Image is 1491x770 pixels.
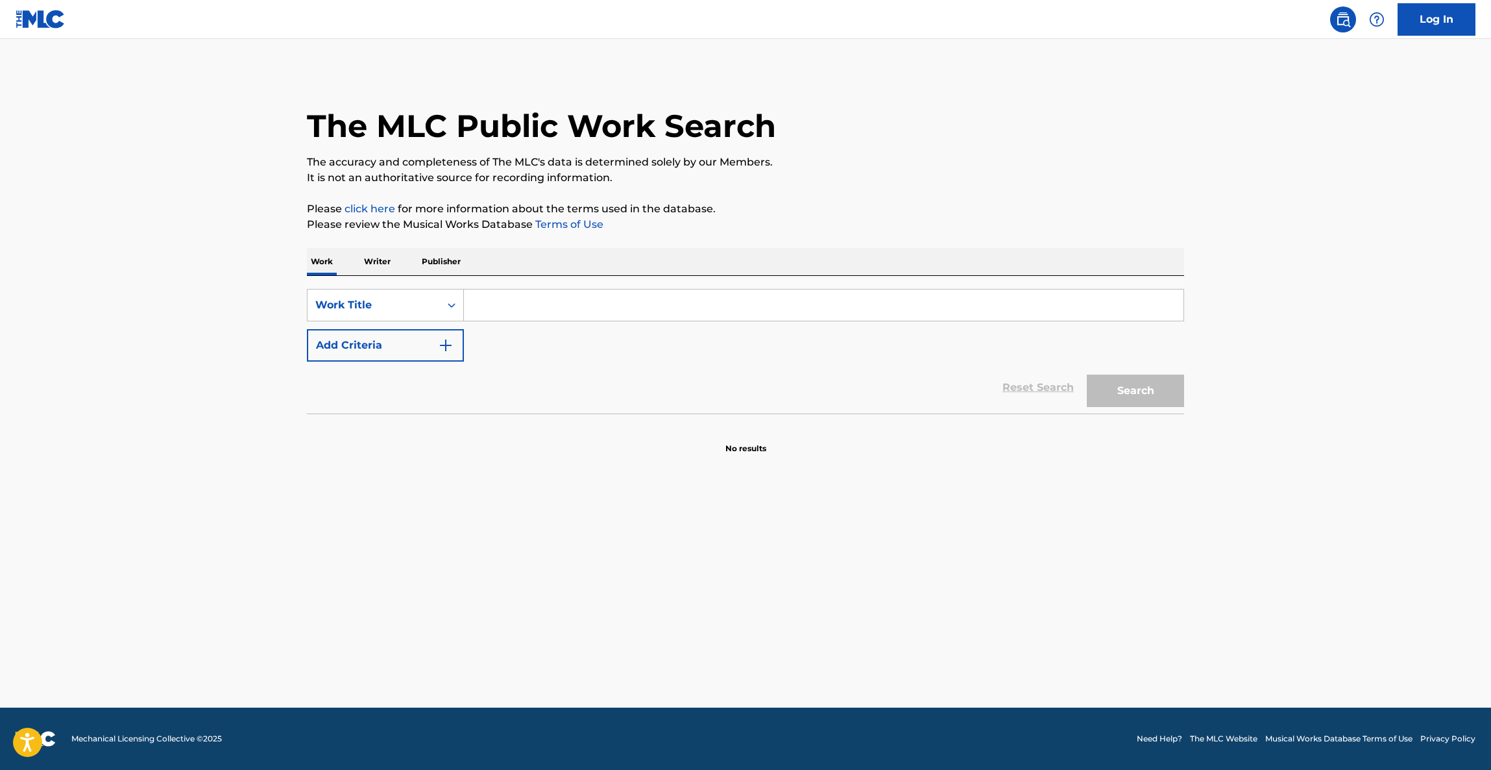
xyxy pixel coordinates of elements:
[71,733,222,745] span: Mechanical Licensing Collective © 2025
[307,170,1184,186] p: It is not an authoritative source for recording information.
[1364,6,1390,32] div: Help
[1190,733,1257,745] a: The MLC Website
[725,427,766,454] p: No results
[1330,6,1356,32] a: Public Search
[307,289,1184,414] form: Search Form
[16,731,56,747] img: logo
[1420,733,1475,745] a: Privacy Policy
[1398,3,1475,36] a: Log In
[345,203,395,215] a: click here
[533,218,603,230] a: Terms of Use
[16,10,66,29] img: MLC Logo
[438,338,454,353] img: 9d2ae6d4665cec9f34b9.svg
[307,155,1184,170] p: The accuracy and completeness of The MLC's data is determined solely by our Members.
[418,248,465,275] p: Publisher
[1137,733,1182,745] a: Need Help?
[1369,12,1385,27] img: help
[1335,12,1351,27] img: search
[315,297,432,313] div: Work Title
[307,201,1184,217] p: Please for more information about the terms used in the database.
[1265,733,1412,745] a: Musical Works Database Terms of Use
[307,248,337,275] p: Work
[307,329,464,362] button: Add Criteria
[307,217,1184,232] p: Please review the Musical Works Database
[360,248,394,275] p: Writer
[307,106,776,145] h1: The MLC Public Work Search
